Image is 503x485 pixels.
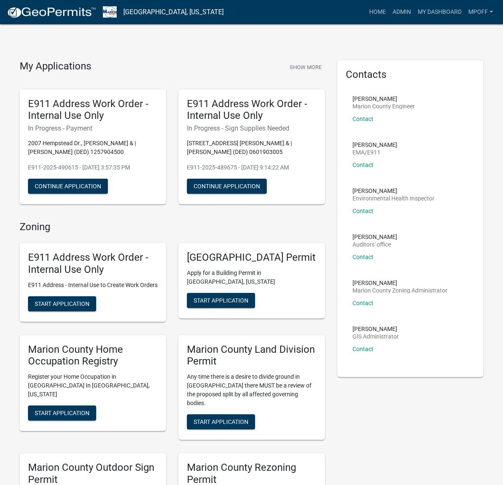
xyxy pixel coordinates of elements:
span: Start Application [35,300,89,307]
h5: E911 Address Work Order - Internal Use Only [28,251,158,276]
p: E911-2025-489675 - [DATE] 9:14:22 AM [187,163,317,172]
span: Start Application [194,297,248,303]
p: [PERSON_NAME] [352,280,447,286]
p: [PERSON_NAME] [352,234,397,240]
a: Contact [352,346,373,352]
p: Marion County Zoning Administrator [352,287,447,293]
a: Admin [389,4,414,20]
h5: Marion County Home Occupation Registry [28,344,158,368]
a: Contact [352,254,373,260]
button: Show More [286,60,325,74]
h5: Marion County Land Division Permit [187,344,317,368]
a: Contact [352,300,373,306]
a: Contact [352,115,373,122]
p: Apply for a Building Permit in [GEOGRAPHIC_DATA], [US_STATE] [187,269,317,286]
h5: [GEOGRAPHIC_DATA] Permit [187,251,317,264]
img: Marion County, Iowa [103,6,117,18]
a: My Dashboard [414,4,465,20]
p: EMA/E911 [352,149,397,155]
p: Auditors' office [352,241,397,247]
p: E911 Address - Internal Use to Create Work Orders [28,281,158,290]
p: Environmental Health Inspector [352,195,434,201]
p: GIS Administrator [352,334,399,339]
p: [STREET_ADDRESS] [PERSON_NAME] & | [PERSON_NAME] (DED) 0601903005 [187,139,317,157]
a: Contact [352,162,373,168]
span: Start Application [35,410,89,416]
h5: E911 Address Work Order - Internal Use Only [187,98,317,122]
button: Start Application [187,414,255,429]
h4: Zoning [20,221,325,233]
span: Start Application [194,418,248,425]
p: [PERSON_NAME] [352,142,397,148]
p: [PERSON_NAME] [352,96,415,102]
button: Start Application [187,293,255,308]
h6: In Progress - Payment [28,124,158,132]
p: Register your Home Occupation in [GEOGRAPHIC_DATA] In [GEOGRAPHIC_DATA], [US_STATE] [28,372,158,399]
button: Continue Application [28,179,108,194]
a: [GEOGRAPHIC_DATA], [US_STATE] [123,5,224,19]
button: Start Application [28,405,96,421]
a: mpoff [465,4,496,20]
button: Continue Application [187,179,267,194]
p: [PERSON_NAME] [352,188,434,194]
button: Start Application [28,296,96,311]
a: Home [366,4,389,20]
h5: Contacts [346,69,475,81]
h6: In Progress - Sign Supplies Needed [187,124,317,132]
h5: E911 Address Work Order - Internal Use Only [28,98,158,122]
p: Any time there is a desire to divide ground in [GEOGRAPHIC_DATA] there MUST be a review of the pr... [187,372,317,408]
p: E911-2025-490615 - [DATE] 3:57:35 PM [28,163,158,172]
a: Contact [352,208,373,214]
h4: My Applications [20,60,91,73]
p: [PERSON_NAME] [352,326,399,332]
p: Marion County Engineer [352,103,415,109]
p: 2007 Hempstead Dr., [PERSON_NAME] & | [PERSON_NAME] (DED) 1257904500 [28,139,158,157]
